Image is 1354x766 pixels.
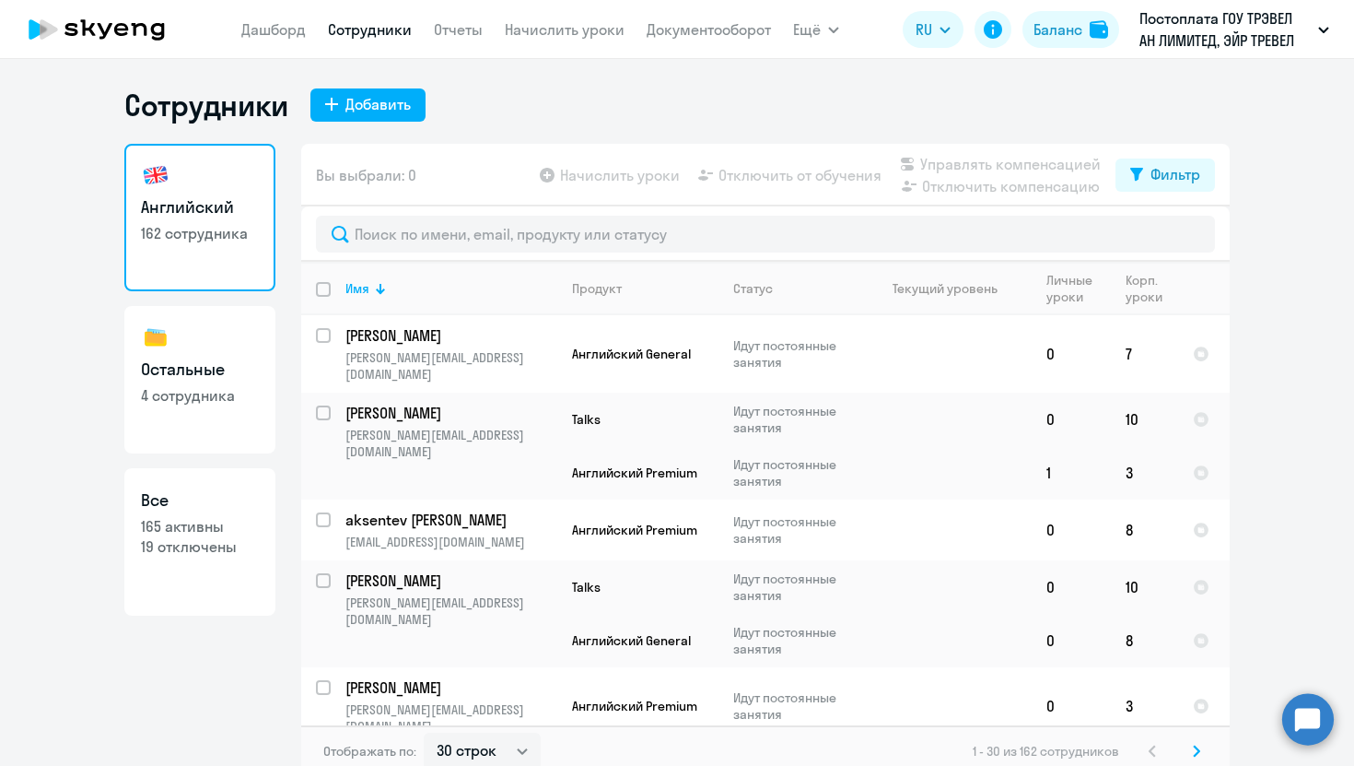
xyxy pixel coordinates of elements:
[505,20,624,39] a: Начислить уроки
[733,571,859,604] p: Идут постоянные занятия
[572,411,601,428] span: Talks
[733,337,859,371] p: Идут постоянные занятия
[733,513,859,547] p: Идут постоянные занятия
[1033,18,1082,41] div: Баланс
[345,510,556,530] a: aksentev [PERSON_NAME]
[1032,614,1111,667] td: 0
[141,195,259,219] h3: Английский
[345,427,556,460] p: [PERSON_NAME][EMAIL_ADDRESS][DOMAIN_NAME]
[1032,393,1111,446] td: 0
[124,144,275,291] a: Английский162 сотрудника
[733,689,859,723] p: Идут постоянные занятия
[1111,500,1178,560] td: 8
[1032,315,1111,393] td: 0
[1139,7,1311,52] p: Постоплата ГОУ ТРЭВЕЛ АН ЛИМИТЕД, ЭЙР ТРЕВЕЛ ТЕХНОЛОДЖИС, ООО
[1111,446,1178,500] td: 3
[1130,7,1338,52] button: Постоплата ГОУ ТРЭВЕЛ АН ЛИМИТЕД, ЭЙР ТРЕВЕЛ ТЕХНОЛОДЖИС, ООО
[875,280,1031,297] div: Текущий уровень
[345,403,554,423] p: [PERSON_NAME]
[1126,272,1177,305] div: Корп. уроки
[572,522,697,538] span: Английский Premium
[733,403,859,436] p: Идут постоянные занятия
[434,20,483,39] a: Отчеты
[141,385,259,406] p: 4 сотрудника
[1150,163,1200,185] div: Фильтр
[141,516,259,536] p: 165 активны
[973,743,1119,760] span: 1 - 30 из 162 сотрудников
[1111,614,1178,667] td: 8
[345,280,556,297] div: Имя
[916,18,932,41] span: RU
[345,678,554,698] p: [PERSON_NAME]
[572,280,622,297] div: Продукт
[345,678,556,698] a: [PERSON_NAME]
[345,571,556,591] a: [PERSON_NAME]
[733,624,859,657] p: Идут постоянные занятия
[793,18,821,41] span: Ещё
[345,349,556,383] p: [PERSON_NAME][EMAIL_ADDRESS][DOMAIN_NAME]
[1111,667,1178,745] td: 3
[141,358,259,382] h3: Остальные
[1022,11,1119,48] button: Балансbalance
[141,489,259,513] h3: Все
[141,323,170,352] img: others
[141,536,259,557] p: 19 отключены
[124,87,288,124] h1: Сотрудники
[793,11,839,48] button: Ещё
[124,468,275,616] a: Все165 активны19 отключены
[345,403,556,423] a: [PERSON_NAME]
[345,534,556,550] p: [EMAIL_ADDRESS][DOMAIN_NAME]
[647,20,771,39] a: Документооборот
[345,325,554,346] p: [PERSON_NAME]
[310,88,426,122] button: Добавить
[1111,560,1178,614] td: 10
[1046,272,1110,305] div: Личные уроки
[1032,446,1111,500] td: 1
[1111,393,1178,446] td: 10
[328,20,412,39] a: Сотрудники
[141,160,170,190] img: english
[893,280,998,297] div: Текущий уровень
[141,223,259,243] p: 162 сотрудника
[733,456,859,489] p: Идут постоянные занятия
[572,465,697,481] span: Английский Premium
[241,20,306,39] a: Дашборд
[903,11,963,48] button: RU
[1111,315,1178,393] td: 7
[316,216,1215,253] input: Поиск по имени, email, продукту или статусу
[345,701,556,735] p: [PERSON_NAME][EMAIL_ADDRESS][DOMAIN_NAME]
[733,280,773,297] div: Статус
[345,510,554,530] p: aksentev [PERSON_NAME]
[323,743,416,760] span: Отображать по:
[316,164,416,186] span: Вы выбрали: 0
[572,632,691,649] span: Английский General
[572,579,601,595] span: Talks
[572,698,697,714] span: Английский Premium
[1115,159,1215,192] button: Фильтр
[1032,560,1111,614] td: 0
[345,595,556,628] p: [PERSON_NAME][EMAIL_ADDRESS][DOMAIN_NAME]
[1090,20,1108,39] img: balance
[345,571,554,591] p: [PERSON_NAME]
[1032,667,1111,745] td: 0
[1032,500,1111,560] td: 0
[345,93,411,115] div: Добавить
[572,346,691,362] span: Английский General
[345,325,556,346] a: [PERSON_NAME]
[124,306,275,454] a: Остальные4 сотрудника
[345,280,369,297] div: Имя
